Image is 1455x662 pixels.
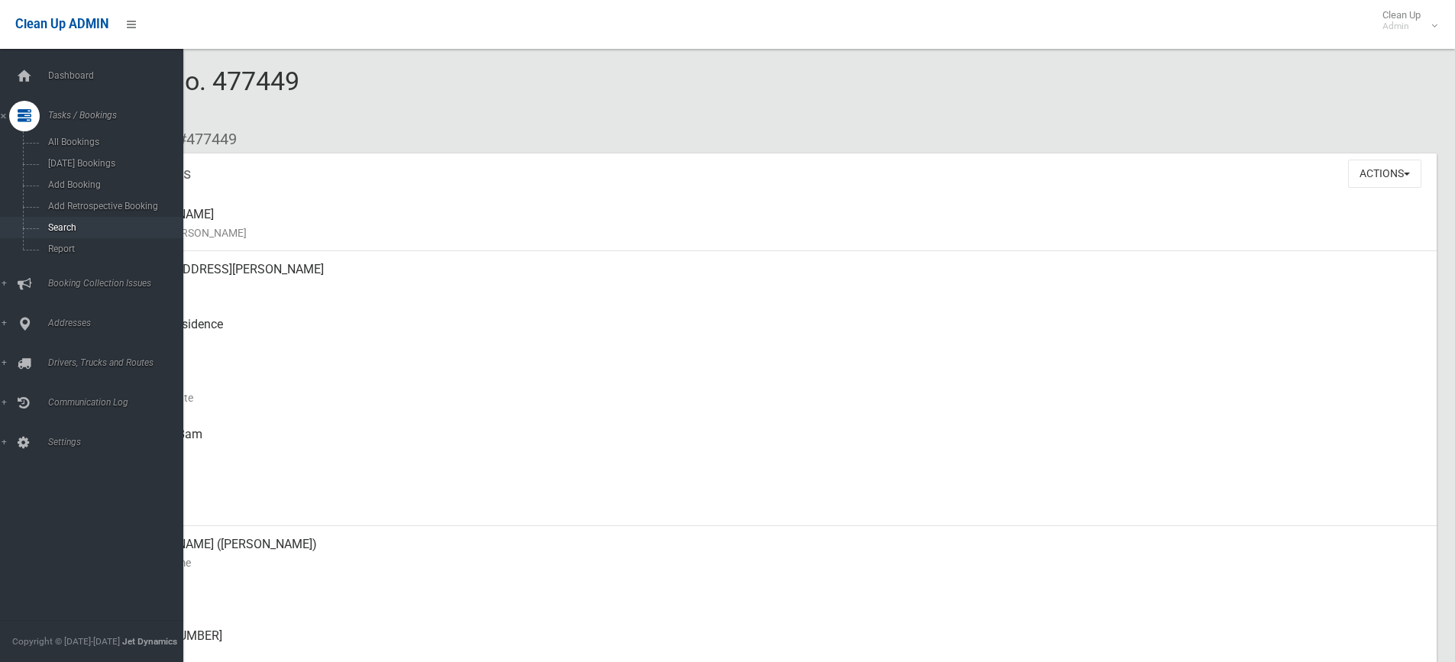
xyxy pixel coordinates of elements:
[1382,21,1421,32] small: Admin
[122,251,1424,306] div: [STREET_ADDRESS][PERSON_NAME]
[44,158,182,169] span: [DATE] Bookings
[44,437,195,447] span: Settings
[122,444,1424,462] small: Collected At
[122,224,1424,242] small: Name of [PERSON_NAME]
[122,416,1424,471] div: [DATE] 6:08am
[122,499,1424,517] small: Zone
[122,554,1424,572] small: Contact Name
[122,279,1424,297] small: Address
[44,110,195,121] span: Tasks / Bookings
[122,306,1424,361] div: Front of Residence
[122,334,1424,352] small: Pickup Point
[122,590,1424,609] small: Mobile
[1348,160,1421,188] button: Actions
[44,318,195,328] span: Addresses
[44,357,195,368] span: Drivers, Trucks and Routes
[122,361,1424,416] div: [DATE]
[15,17,108,31] span: Clean Up ADMIN
[44,278,195,289] span: Booking Collection Issues
[44,137,182,147] span: All Bookings
[122,471,1424,526] div: [DATE]
[44,201,182,212] span: Add Retrospective Booking
[44,179,182,190] span: Add Booking
[122,196,1424,251] div: [PERSON_NAME]
[44,70,195,81] span: Dashboard
[12,636,120,647] span: Copyright © [DATE]-[DATE]
[44,397,195,408] span: Communication Log
[44,222,182,233] span: Search
[1375,9,1436,32] span: Clean Up
[44,244,182,254] span: Report
[167,125,237,153] li: #477449
[67,66,299,125] span: Booking No. 477449
[122,636,177,647] strong: Jet Dynamics
[122,526,1424,581] div: [PERSON_NAME] ([PERSON_NAME])
[122,389,1424,407] small: Collection Date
